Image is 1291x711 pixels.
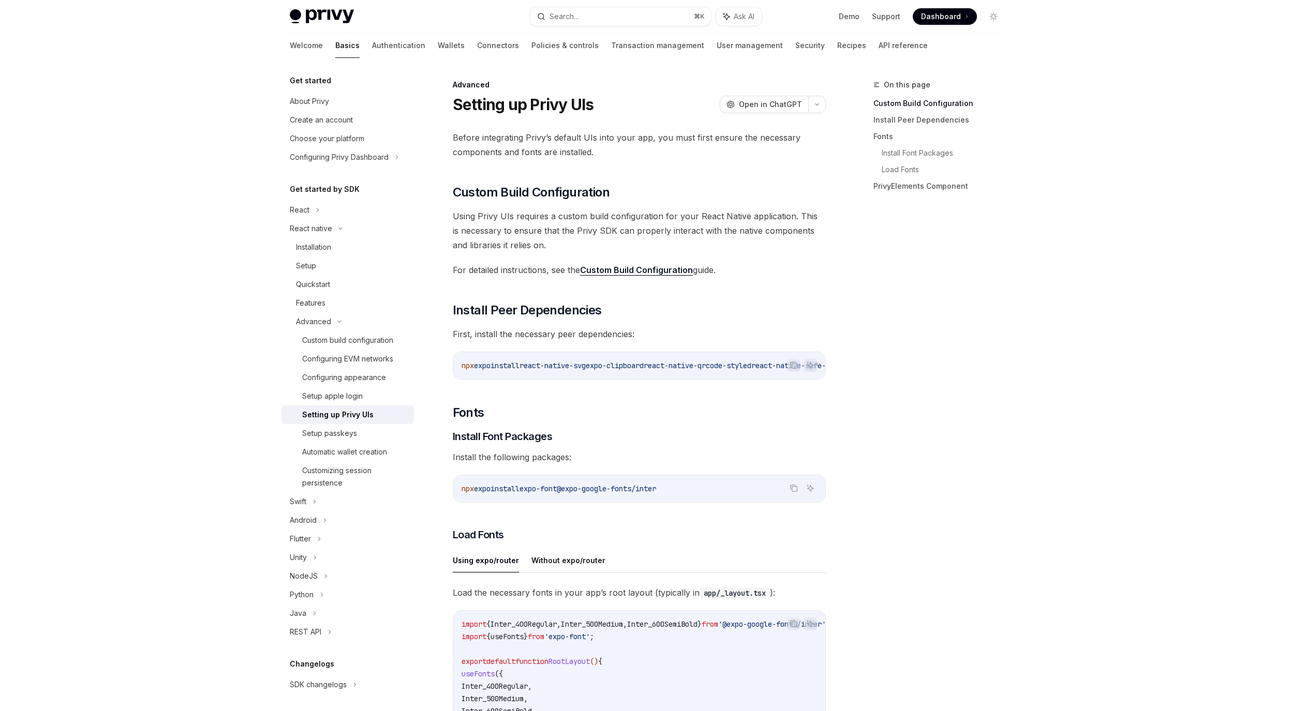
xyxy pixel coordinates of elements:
span: Fonts [453,404,484,421]
a: Wallets [438,33,465,58]
div: Custom build configuration [302,334,393,346]
div: Advanced [453,80,826,90]
div: About Privy [290,95,329,108]
a: Setup apple login [281,387,414,405]
span: Inter_400Regular [462,682,528,691]
span: '@expo-google-fonts/inter' [718,619,826,629]
span: npx [462,361,474,370]
span: } [524,632,528,641]
a: Policies & controls [531,33,599,58]
span: , [623,619,627,629]
a: Support [872,11,900,22]
span: Inter_500Medium [462,694,524,703]
button: Search...⌘K [530,7,711,26]
a: Install Peer Dependencies [873,112,1010,128]
span: Install Font Packages [453,429,553,444]
a: Installation [281,238,414,256]
div: NodeJS [290,570,318,582]
button: Ask AI [716,7,762,26]
span: npx [462,484,474,493]
div: Android [290,514,317,526]
span: 'expo-font' [544,632,590,641]
button: Using expo/router [453,548,519,572]
button: Ask AI [804,617,817,630]
a: Recipes [837,33,866,58]
a: Setup [281,256,414,275]
span: ⌘ K [694,12,705,21]
span: expo-font [520,484,557,493]
a: Custom Build Configuration [580,265,693,276]
span: from [702,619,718,629]
span: Inter_600SemiBold [627,619,698,629]
span: Ask AI [734,11,754,22]
span: import [462,632,486,641]
span: , [528,682,532,691]
div: React [290,204,309,216]
div: SDK changelogs [290,678,347,691]
a: Setting up Privy UIs [281,405,414,424]
div: Create an account [290,114,353,126]
span: Custom Build Configuration [453,184,610,201]
span: { [486,619,491,629]
span: ; [590,632,594,641]
a: API reference [879,33,928,58]
a: Customizing session persistence [281,461,414,492]
div: Python [290,588,314,601]
span: Dashboard [921,11,961,22]
span: Before integrating Privy’s default UIs into your app, you must first ensure the necessary compone... [453,130,826,159]
div: Setup apple login [302,390,363,402]
div: Unity [290,551,307,564]
button: Without expo/router [531,548,605,572]
a: Configuring EVM networks [281,350,414,368]
span: Inter_500Medium [561,619,623,629]
button: Toggle dark mode [985,8,1002,25]
div: Setting up Privy UIs [302,409,374,421]
div: Java [290,607,306,619]
span: Open in ChatGPT [739,99,802,110]
a: Choose your platform [281,129,414,148]
span: { [486,632,491,641]
code: app/_layout.tsx [700,587,770,599]
button: Copy the contents from the code block [787,358,800,372]
img: light logo [290,9,354,24]
span: react-native-qrcode-styled [644,361,751,370]
h5: Get started [290,74,331,87]
div: Customizing session persistence [302,464,408,489]
span: First, install the necessary peer dependencies: [453,327,826,341]
span: export [462,657,486,666]
span: @expo-google-fonts/inter [557,484,656,493]
a: Automatic wallet creation [281,443,414,461]
div: Configuring Privy Dashboard [290,151,389,163]
span: Inter_400Regular [491,619,557,629]
span: useFonts [462,669,495,678]
span: ({ [495,669,503,678]
div: Configuring EVM networks [302,353,393,365]
div: Setup passkeys [302,427,357,440]
a: Fonts [873,128,1010,145]
div: Advanced [296,315,331,328]
div: Swift [290,495,306,508]
a: Configuring appearance [281,368,414,387]
span: On this page [884,79,930,91]
button: Ask AI [804,358,817,372]
div: REST API [290,626,321,638]
span: { [598,657,602,666]
a: Transaction management [611,33,704,58]
span: Install the following packages: [453,450,826,464]
a: Install Font Packages [882,145,1010,161]
div: Installation [296,241,331,253]
a: Custom build configuration [281,331,414,350]
a: Connectors [477,33,519,58]
a: User management [717,33,783,58]
div: Features [296,297,325,309]
span: Using Privy UIs requires a custom build configuration for your React Native application. This is ... [453,209,826,252]
span: , [524,694,528,703]
a: Create an account [281,111,414,129]
span: expo-clipboard [586,361,644,370]
a: Custom Build Configuration [873,95,1010,112]
button: Copy the contents from the code block [787,481,800,495]
a: Authentication [372,33,425,58]
span: () [590,657,598,666]
a: Welcome [290,33,323,58]
span: Load the necessary fonts in your app’s root layout (typically in ): [453,585,826,600]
